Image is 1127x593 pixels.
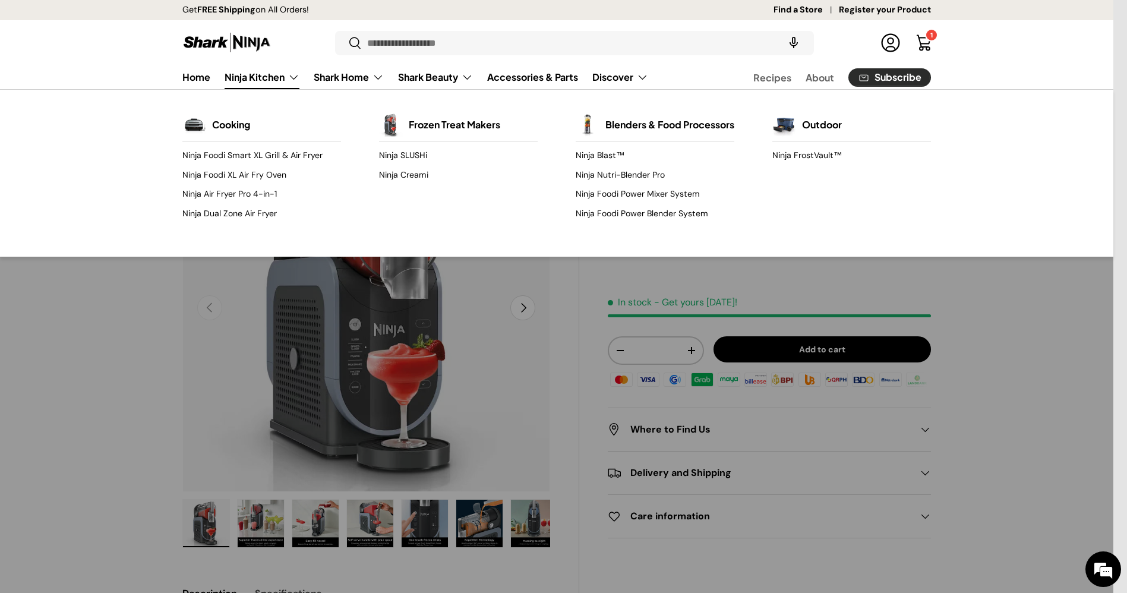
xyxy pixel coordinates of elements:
summary: Shark Home [307,65,391,89]
strong: FREE Shipping [197,4,255,15]
a: Shark Beauty [398,65,473,89]
nav: Secondary [725,65,931,89]
a: Shark Home [314,65,384,89]
a: Register your Product [839,4,931,17]
span: Subscribe [875,72,921,82]
summary: Shark Beauty [391,65,480,89]
p: Get on All Orders! [182,4,309,17]
a: Ninja Kitchen [225,65,299,89]
a: Recipes [753,66,791,89]
a: About [806,66,834,89]
img: Shark Ninja Philippines [182,31,272,54]
a: Subscribe [848,68,931,87]
nav: Primary [182,65,648,89]
speech-search-button: Search by voice [775,30,813,56]
span: 1 [930,31,933,39]
a: Discover [592,65,648,89]
a: Home [182,65,210,89]
summary: Discover [585,65,655,89]
summary: Ninja Kitchen [217,65,307,89]
a: Accessories & Parts [487,65,578,89]
a: Find a Store [774,4,839,17]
